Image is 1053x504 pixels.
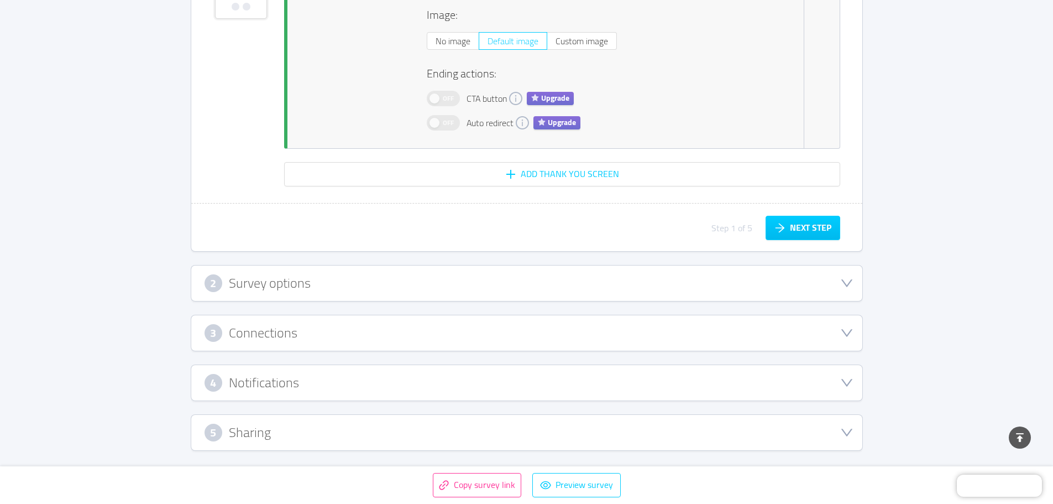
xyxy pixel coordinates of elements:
button: icon: eyePreview survey [532,473,621,497]
i: icon: info-circle [516,116,529,129]
h3: Connections [229,327,297,339]
span: Off [441,91,456,106]
h4: Ending actions: [427,65,786,82]
i: icon: info-circle [509,92,522,105]
h3: Notifications [229,377,299,389]
span: Off [441,116,456,130]
span: Upgrade [527,92,574,105]
i: icon: down [840,326,853,340]
i: icon: star [531,94,539,103]
span: Auto redirect [467,116,514,129]
i: icon: down [840,376,853,389]
i: icon: down [840,426,853,439]
h3: Sharing [229,427,271,439]
h3: Survey options [229,277,311,289]
i: icon: down [840,277,853,290]
i: icon: star [538,118,546,127]
span: 5 [210,427,216,439]
span: No image [436,33,470,49]
span: 4 [210,377,216,389]
span: Custom image [556,33,608,49]
iframe: Chatra live chat [957,475,1042,497]
span: 3 [210,327,216,339]
span: 2 [210,277,216,289]
h4: Image: [427,7,786,23]
div: Step 1 of 5 [711,221,752,235]
button: icon: arrow-rightNext step [766,216,840,240]
span: Upgrade [533,116,580,129]
button: icon: linkCopy survey link [433,473,521,497]
button: icon: plusAdd Thank You screen [284,162,840,186]
span: Default image [488,33,538,49]
span: CTA button [467,92,507,105]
